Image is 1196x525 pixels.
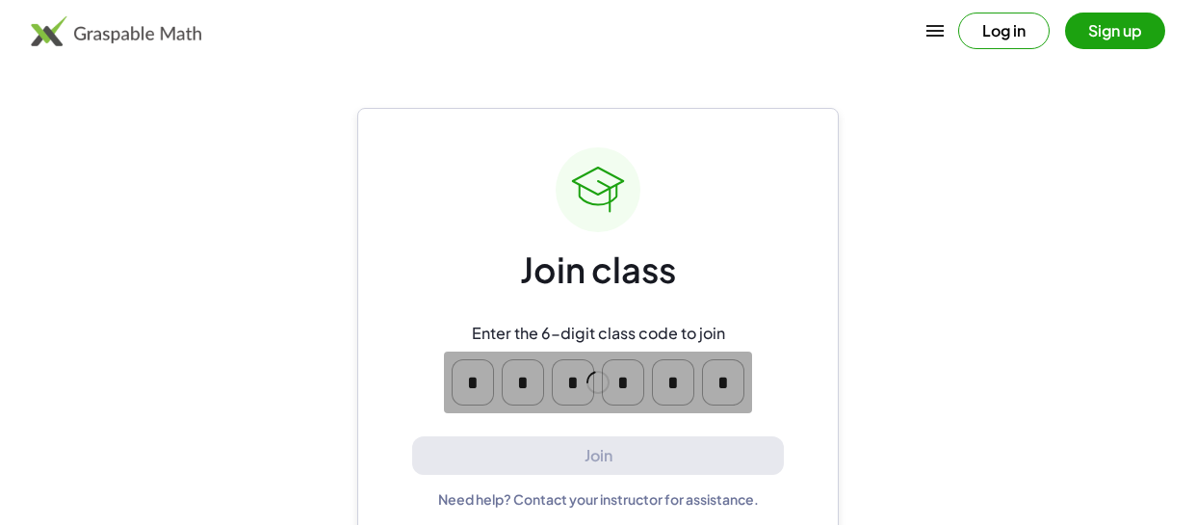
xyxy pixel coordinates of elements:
div: Need help? Contact your instructor for assistance. [438,490,759,508]
button: Join [412,436,784,476]
button: Sign up [1065,13,1165,49]
div: Join class [520,248,676,293]
button: Log in [958,13,1050,49]
div: Enter the 6-digit class code to join [472,324,725,344]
